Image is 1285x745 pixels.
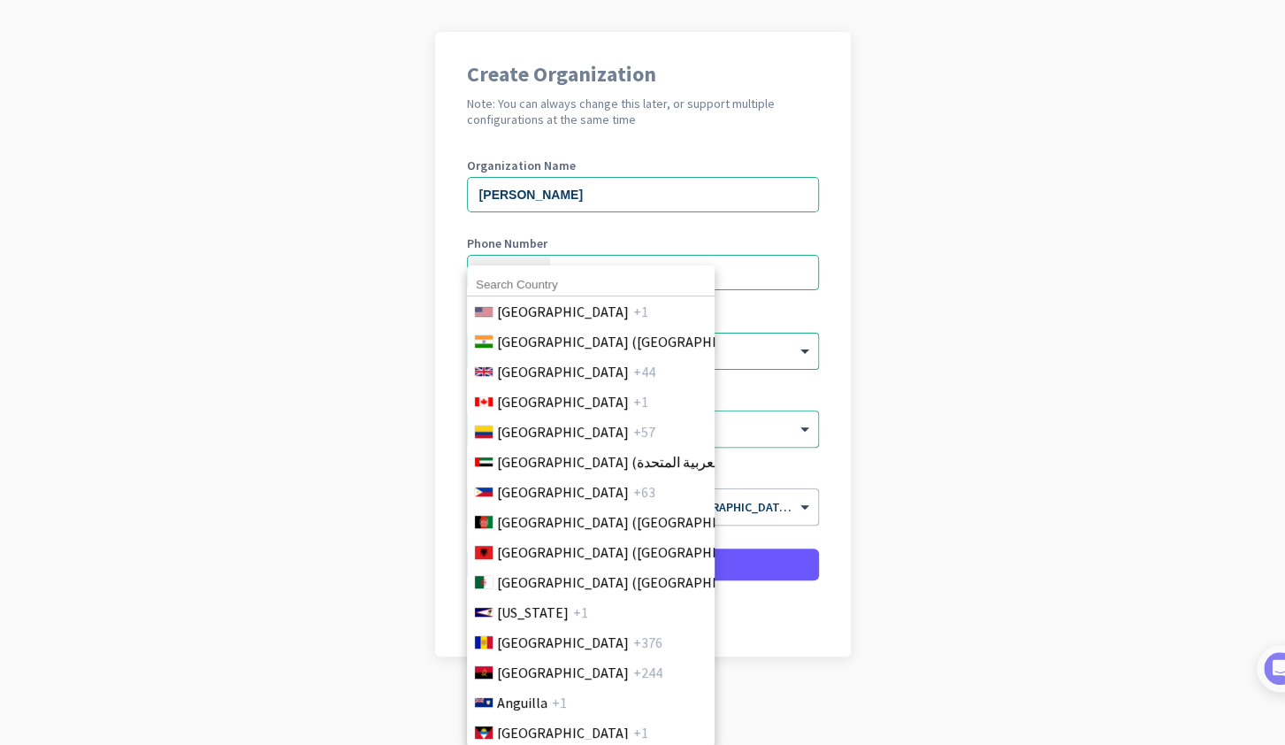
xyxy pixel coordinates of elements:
span: [GEOGRAPHIC_DATA] (‫[GEOGRAPHIC_DATA]‬‎) [497,572,773,593]
span: [GEOGRAPHIC_DATA] (‫[GEOGRAPHIC_DATA]‬‎) [497,511,773,533]
span: [GEOGRAPHIC_DATA] [497,391,629,412]
span: +57 [633,421,655,442]
span: [GEOGRAPHIC_DATA] [497,421,629,442]
span: [GEOGRAPHIC_DATA] [497,722,629,743]
span: Anguilla [497,692,547,713]
span: [GEOGRAPHIC_DATA] ([GEOGRAPHIC_DATA]) [497,331,773,352]
span: [GEOGRAPHIC_DATA] ([GEOGRAPHIC_DATA]) [497,541,773,563]
span: [GEOGRAPHIC_DATA] [497,361,629,382]
span: +376 [633,632,662,653]
span: [GEOGRAPHIC_DATA] (‫الإمارات العربية المتحدة‬‎) [497,451,776,472]
span: +1 [633,722,648,743]
span: +63 [633,481,655,503]
span: +244 [633,662,662,683]
input: Search Country [467,273,715,296]
span: [US_STATE] [497,602,569,623]
span: [GEOGRAPHIC_DATA] [497,632,629,653]
span: [GEOGRAPHIC_DATA] [497,481,629,503]
span: +1 [633,301,648,322]
span: [GEOGRAPHIC_DATA] [497,662,629,683]
span: +44 [633,361,655,382]
span: +1 [573,602,588,623]
span: +1 [552,692,567,713]
span: [GEOGRAPHIC_DATA] [497,301,629,322]
span: +1 [633,391,648,412]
